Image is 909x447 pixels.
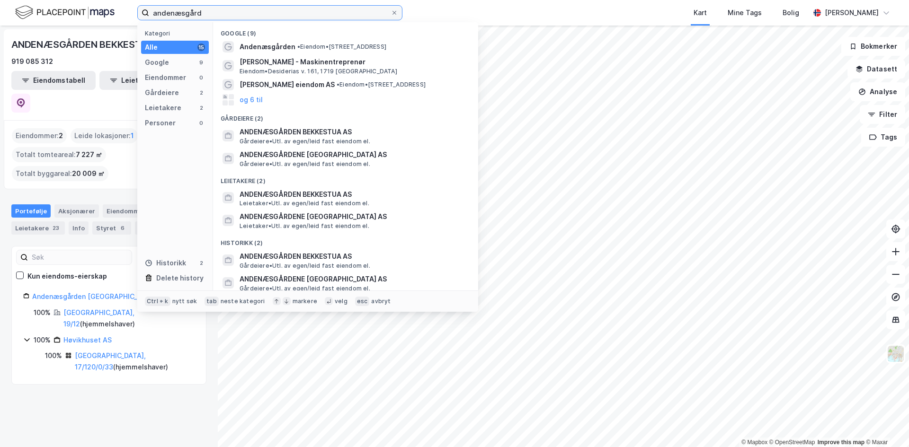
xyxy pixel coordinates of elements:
[135,221,200,235] div: Transaksjoner
[213,22,478,39] div: Google (9)
[297,43,386,51] span: Eiendom • [STREET_ADDRESS]
[63,307,195,330] div: ( hjemmelshaver )
[862,402,909,447] div: Kontrollprogram for chat
[240,285,370,292] span: Gårdeiere • Utl. av egen/leid fast eiendom el.
[12,147,106,162] div: Totalt tomteareal :
[337,81,339,88] span: •
[818,439,864,446] a: Improve this map
[205,297,219,306] div: tab
[11,56,53,67] div: 919 085 312
[71,128,138,143] div: Leide lokasjoner :
[861,128,905,147] button: Tags
[371,298,391,305] div: avbryt
[240,79,335,90] span: [PERSON_NAME] eiendom AS
[213,170,478,187] div: Leietakere (2)
[197,259,205,267] div: 2
[145,72,186,83] div: Eiendommer
[118,223,127,233] div: 6
[149,6,391,20] input: Søk på adresse, matrikkel, gårdeiere, leietakere eller personer
[145,297,170,306] div: Ctrl + k
[75,351,146,371] a: [GEOGRAPHIC_DATA], 17/120/0/33
[145,102,181,114] div: Leietakere
[213,107,478,124] div: Gårdeiere (2)
[15,4,115,21] img: logo.f888ab2527a4732fd821a326f86c7f29.svg
[862,402,909,447] iframe: Chat Widget
[145,87,179,98] div: Gårdeiere
[69,221,89,235] div: Info
[197,104,205,112] div: 2
[850,82,905,101] button: Analyse
[197,89,205,96] div: 2
[12,166,108,181] div: Totalt byggareal :
[28,250,132,264] input: Søk
[783,7,799,18] div: Bolig
[145,117,176,129] div: Personer
[240,211,467,222] span: ANDENÆSGÅRDENE [GEOGRAPHIC_DATA] AS
[145,57,169,68] div: Google
[887,345,905,363] img: Z
[240,200,369,207] span: Leietaker • Utl. av egen/leid fast eiendom el.
[860,105,905,124] button: Filter
[335,298,348,305] div: velg
[240,251,467,262] span: ANDENÆSGÅRDEN BEKKESTUA AS
[145,257,186,269] div: Historikk
[34,307,51,318] div: 100%
[54,204,99,218] div: Aksjonærer
[72,168,105,179] span: 20 009 ㎡
[240,273,467,285] span: ANDENÆSGÅRDENE [GEOGRAPHIC_DATA] AS
[769,439,815,446] a: OpenStreetMap
[240,68,397,75] span: Eiendom • Desiderias v. 161, 1719 [GEOGRAPHIC_DATA]
[741,439,767,446] a: Mapbox
[51,223,61,233] div: 23
[145,42,158,53] div: Alle
[59,130,63,141] span: 2
[825,7,879,18] div: [PERSON_NAME]
[156,272,204,284] div: Delete history
[240,138,370,145] span: Gårdeiere • Utl. av egen/leid fast eiendom el.
[197,74,205,81] div: 0
[213,232,478,249] div: Historikk (2)
[694,7,707,18] div: Kart
[11,37,171,52] div: ANDENÆSGÅRDEN BEKKESTUA AS
[12,128,67,143] div: Eiendommer :
[197,119,205,127] div: 0
[11,221,65,235] div: Leietakere
[172,298,197,305] div: nytt søk
[240,56,467,68] span: [PERSON_NAME] - Maskinentreprenør
[27,271,107,282] div: Kun eiendoms-eierskap
[841,37,905,56] button: Bokmerker
[337,81,426,88] span: Eiendom • [STREET_ADDRESS]
[75,350,195,373] div: ( hjemmelshaver )
[76,149,102,160] span: 7 227 ㎡
[293,298,317,305] div: markere
[240,149,467,160] span: ANDENÆSGÅRDENE [GEOGRAPHIC_DATA] AS
[240,189,467,200] span: ANDENÆSGÅRDEN BEKKESTUA AS
[197,59,205,66] div: 9
[32,292,168,300] a: Andenæsgården [GEOGRAPHIC_DATA] AS
[240,262,370,270] span: Gårdeiere • Utl. av egen/leid fast eiendom el.
[45,350,62,361] div: 100%
[131,130,134,141] span: 1
[240,41,295,53] span: Andenæsgården
[63,336,112,344] a: Høvikhuset AS
[240,126,467,138] span: ANDENÆSGÅRDEN BEKKESTUA AS
[221,298,265,305] div: neste kategori
[63,308,134,328] a: [GEOGRAPHIC_DATA], 19/12
[197,44,205,51] div: 15
[355,297,370,306] div: esc
[240,160,370,168] span: Gårdeiere • Utl. av egen/leid fast eiendom el.
[99,71,184,90] button: Leietakertabell
[103,204,161,218] div: Eiendommer
[240,94,263,105] button: og 6 til
[240,222,369,230] span: Leietaker • Utl. av egen/leid fast eiendom el.
[728,7,762,18] div: Mine Tags
[11,71,96,90] button: Eiendomstabell
[145,30,209,37] div: Kategori
[34,334,51,346] div: 100%
[92,221,131,235] div: Styret
[847,60,905,79] button: Datasett
[11,204,51,218] div: Portefølje
[297,43,300,50] span: •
